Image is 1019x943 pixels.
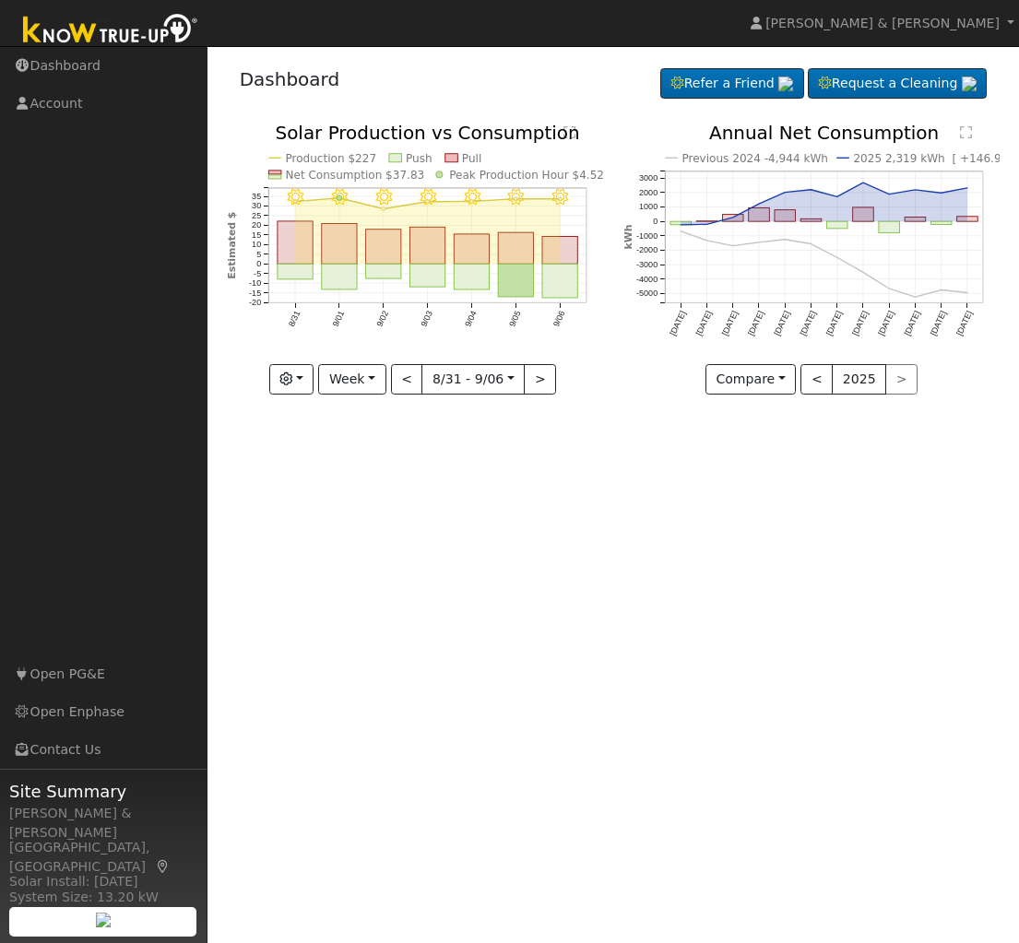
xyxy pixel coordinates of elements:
[155,859,172,874] a: Map
[96,913,111,927] img: retrieve
[808,68,987,100] a: Request a Cleaning
[14,10,207,52] img: Know True-Up
[778,77,793,91] img: retrieve
[9,838,197,877] div: [GEOGRAPHIC_DATA], [GEOGRAPHIC_DATA]
[660,68,804,100] a: Refer a Friend
[9,872,197,891] div: Solar Install: [DATE]
[765,16,1000,30] span: [PERSON_NAME] & [PERSON_NAME]
[9,888,197,907] div: System Size: 13.20 kW
[240,68,340,90] a: Dashboard
[9,779,197,804] span: Site Summary
[962,77,977,91] img: retrieve
[9,804,197,843] div: [PERSON_NAME] & [PERSON_NAME]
